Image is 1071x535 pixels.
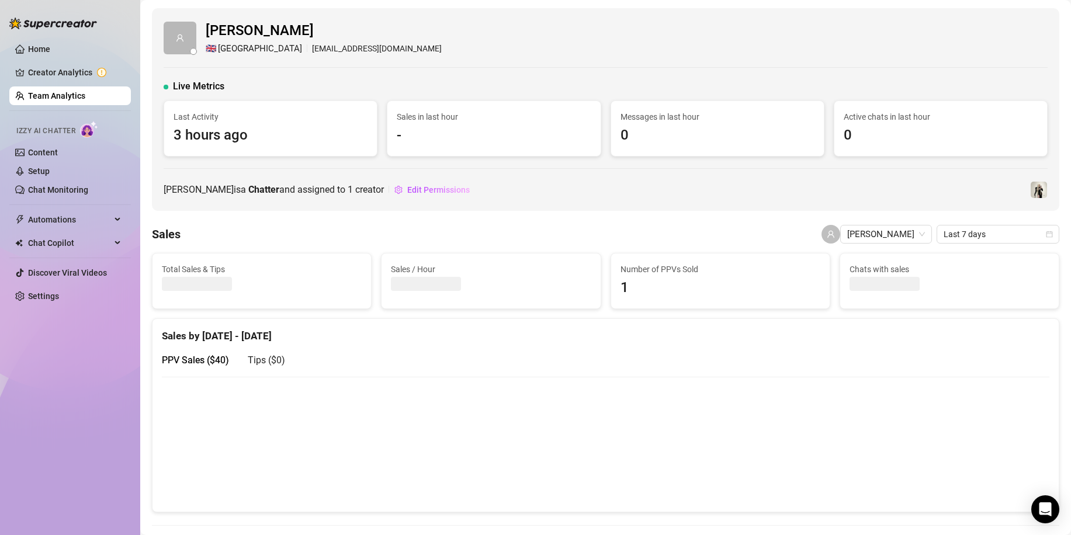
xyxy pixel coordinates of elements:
[28,291,59,301] a: Settings
[174,124,368,147] span: 3 hours ago
[28,166,50,176] a: Setup
[162,355,229,366] span: PPV Sales ( $40 )
[1046,231,1053,238] span: calendar
[394,180,470,199] button: Edit Permissions
[407,185,470,194] span: Edit Permissions
[206,42,217,56] span: 🇬🇧
[80,121,98,138] img: AI Chatter
[28,210,111,229] span: Automations
[28,234,111,252] span: Chat Copilot
[847,225,925,243] span: Sarah
[348,184,353,195] span: 1
[397,124,591,147] span: -
[15,215,25,224] span: thunderbolt
[28,185,88,194] a: Chat Monitoring
[28,268,107,277] a: Discover Viral Videos
[16,126,75,137] span: Izzy AI Chatter
[206,20,442,42] span: [PERSON_NAME]
[15,239,23,247] img: Chat Copilot
[28,63,122,82] a: Creator Analytics exclamation-circle
[944,225,1052,243] span: Last 7 days
[397,110,591,123] span: Sales in last hour
[162,263,362,276] span: Total Sales & Tips
[1031,495,1059,523] div: Open Intercom Messenger
[621,277,820,299] span: 1
[844,124,1038,147] span: 0
[827,230,835,238] span: user
[621,124,814,147] span: 0
[28,44,50,54] a: Home
[248,184,279,195] b: Chatter
[206,42,442,56] div: [EMAIL_ADDRESS][DOMAIN_NAME]
[391,263,591,276] span: Sales / Hour
[162,319,1049,344] div: Sales by [DATE] - [DATE]
[152,226,181,242] h4: Sales
[173,79,224,93] span: Live Metrics
[28,148,58,157] a: Content
[9,18,97,29] img: logo-BBDzfeDw.svg
[248,355,285,366] span: Tips ( $0 )
[850,263,1049,276] span: Chats with sales
[164,182,384,197] span: [PERSON_NAME] is a and assigned to creator
[28,91,85,100] a: Team Analytics
[844,110,1038,123] span: Active chats in last hour
[394,186,403,194] span: setting
[621,263,820,276] span: Number of PPVs Sold
[174,110,368,123] span: Last Activity
[1031,182,1047,198] img: Runa
[176,34,184,42] span: user
[621,110,814,123] span: Messages in last hour
[218,42,302,56] span: [GEOGRAPHIC_DATA]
